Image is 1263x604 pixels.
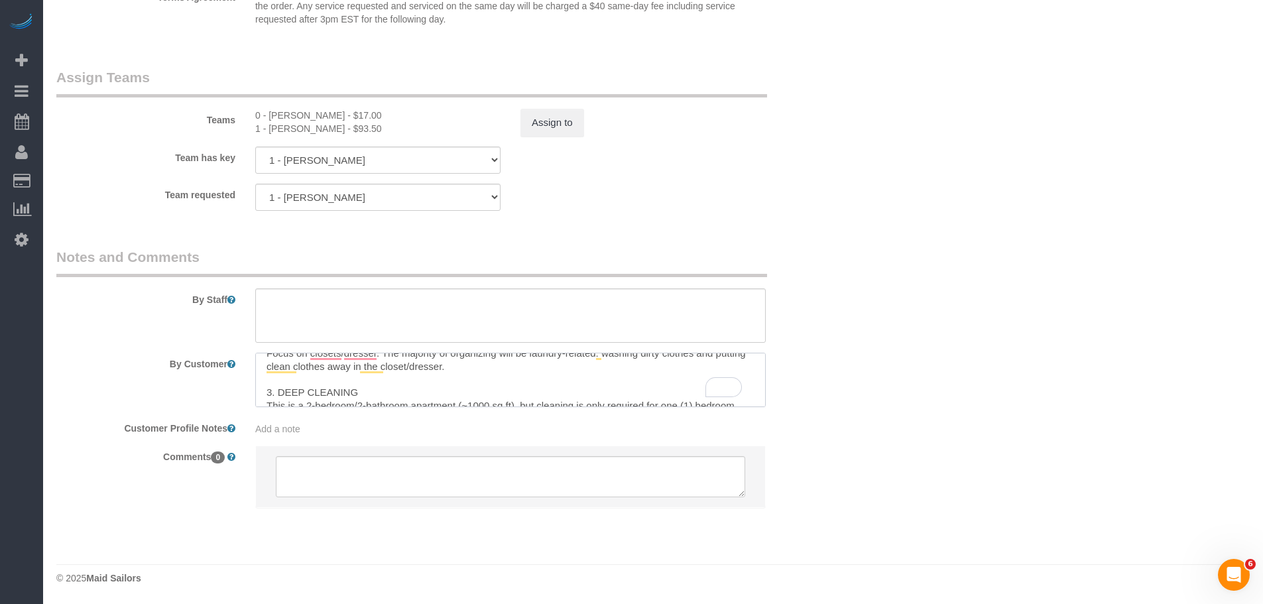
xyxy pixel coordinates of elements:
label: Team has key [46,147,245,164]
span: Add a note [255,424,300,434]
label: Teams [46,109,245,127]
span: 6 [1245,559,1256,570]
label: By Staff [46,288,245,306]
label: Comments [46,446,245,463]
button: Assign to [520,109,584,137]
img: Automaid Logo [8,13,34,32]
span: 0 [211,452,225,463]
legend: Assign Teams [56,68,767,97]
div: 1 hour x $17.00/hour [255,109,501,122]
legend: Notes and Comments [56,247,767,277]
label: Team requested [46,184,245,202]
strong: Maid Sailors [86,573,141,583]
label: Customer Profile Notes [46,417,245,435]
iframe: Intercom live chat [1218,559,1250,591]
div: 5.5 hours x $17.00/hour [255,122,501,135]
label: By Customer [46,353,245,371]
textarea: To enrich screen reader interactions, please activate Accessibility in Grammarly extension settings [255,353,766,407]
div: © 2025 [56,572,1250,585]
